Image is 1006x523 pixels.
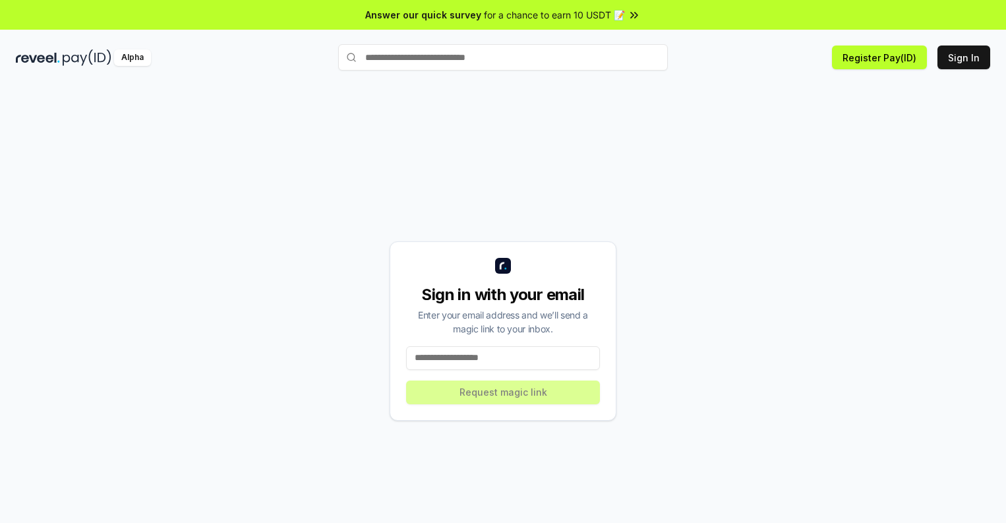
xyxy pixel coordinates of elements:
img: logo_small [495,258,511,274]
span: for a chance to earn 10 USDT 📝 [484,8,625,22]
img: pay_id [63,49,111,66]
div: Enter your email address and we’ll send a magic link to your inbox. [406,308,600,336]
button: Sign In [937,46,990,69]
div: Sign in with your email [406,284,600,305]
span: Answer our quick survey [365,8,481,22]
button: Register Pay(ID) [832,46,927,69]
div: Alpha [114,49,151,66]
img: reveel_dark [16,49,60,66]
